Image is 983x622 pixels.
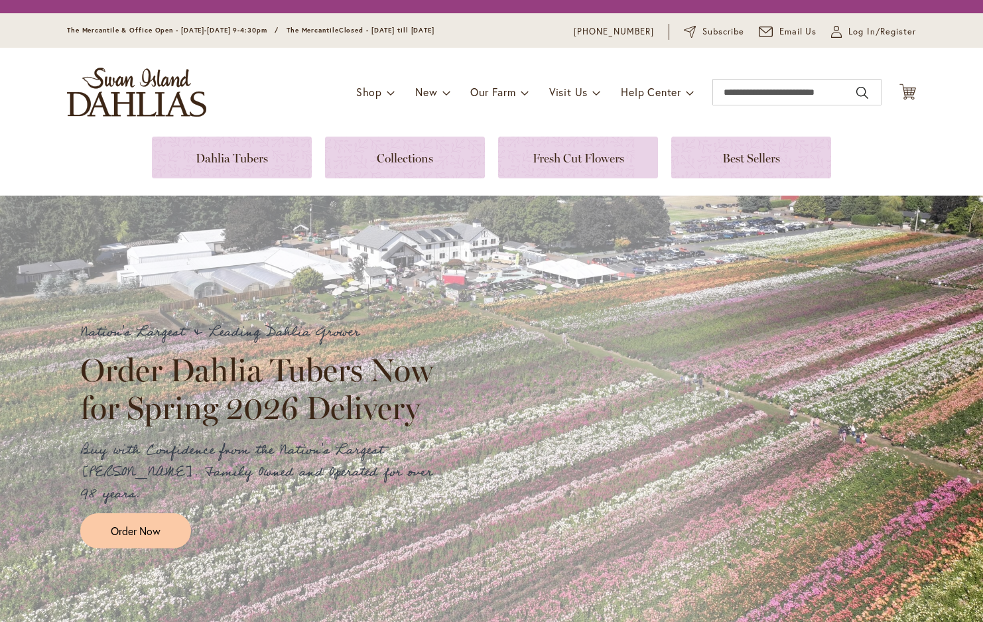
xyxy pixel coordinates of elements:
span: Visit Us [549,85,588,99]
a: Subscribe [684,25,744,38]
span: Order Now [111,523,161,538]
span: Email Us [779,25,817,38]
span: The Mercantile & Office Open - [DATE]-[DATE] 9-4:30pm / The Mercantile [67,26,339,34]
span: Closed - [DATE] till [DATE] [339,26,434,34]
span: New [415,85,437,99]
a: Log In/Register [831,25,916,38]
span: Shop [356,85,382,99]
p: Nation's Largest & Leading Dahlia Grower [80,322,445,343]
a: Order Now [80,513,191,548]
span: Log In/Register [848,25,916,38]
h2: Order Dahlia Tubers Now for Spring 2026 Delivery [80,351,445,426]
span: Subscribe [702,25,744,38]
p: Buy with Confidence from the Nation's Largest [PERSON_NAME]. Family Owned and Operated for over 9... [80,440,445,505]
a: [PHONE_NUMBER] [574,25,654,38]
a: store logo [67,68,206,117]
a: Email Us [759,25,817,38]
span: Help Center [621,85,681,99]
button: Search [856,82,868,103]
span: Our Farm [470,85,515,99]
